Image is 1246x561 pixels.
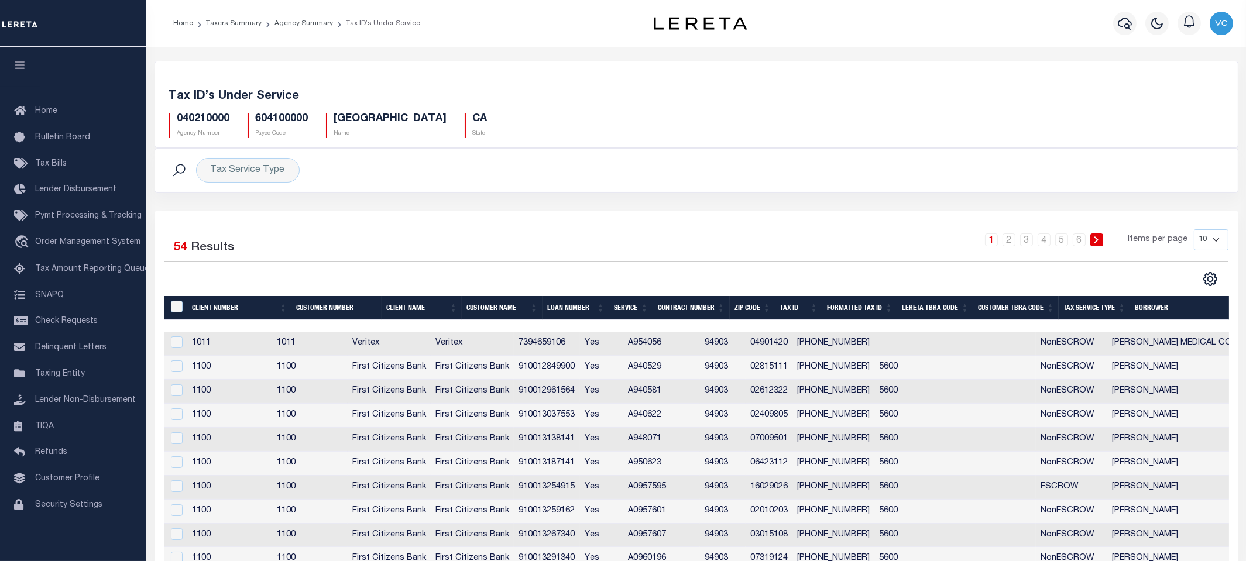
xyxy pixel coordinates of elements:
th: Tax ID: activate to sort column ascending [775,296,823,320]
td: 1100 [272,452,348,476]
td: Yes [580,404,623,428]
td: 1100 [187,428,272,452]
span: Order Management System [35,238,140,246]
img: svg+xml;base64,PHN2ZyB4bWxucz0iaHR0cDovL3d3dy53My5vcmcvMjAwMC9zdmciIHBvaW50ZXItZXZlbnRzPSJub25lIi... [1210,12,1233,35]
td: 02612322 [746,380,792,404]
td: 910013254915 [514,476,580,500]
td: 1100 [272,404,348,428]
td: 94903 [700,452,746,476]
td: First Citizens Bank [348,404,431,428]
img: logo-dark.svg [654,17,747,30]
td: Veritex [348,332,431,356]
p: Name [334,129,447,138]
span: Delinquent Letters [35,343,107,352]
td: First Citizens Bank [348,380,431,404]
td: 910013037553 [514,404,580,428]
td: 1100 [272,356,348,380]
td: First Citizens Bank [431,356,514,380]
td: [PHONE_NUMBER] [792,356,874,380]
th: Formatted Tax ID: activate to sort column ascending [822,296,897,320]
span: Lender Non-Disbursement [35,396,136,404]
td: First Citizens Bank [348,428,431,452]
td: First Citizens Bank [348,452,431,476]
a: 5 [1055,233,1068,246]
td: First Citizens Bank [431,476,514,500]
p: Payee Code [256,129,308,138]
td: NonESCROW [1036,500,1107,524]
td: 94903 [700,500,746,524]
td: 07009501 [746,428,792,452]
td: 1100 [187,500,272,524]
span: Security Settings [35,501,102,509]
td: 910012849900 [514,356,580,380]
td: A950623 [623,452,700,476]
td: A0957607 [623,524,700,548]
td: A954056 [623,332,700,356]
h5: Tax ID’s Under Service [169,90,1224,104]
td: 02815111 [746,356,792,380]
td: 94903 [700,380,746,404]
h5: CA [473,113,488,126]
td: First Citizens Bank [431,452,514,476]
td: [PHONE_NUMBER] [792,332,874,356]
div: Tax Service Type [196,158,300,183]
span: SNAPQ [35,291,64,299]
td: 5600 [874,500,950,524]
td: A940529 [623,356,700,380]
td: [PHONE_NUMBER] [792,428,874,452]
td: Yes [580,356,623,380]
td: 02409805 [746,404,792,428]
td: 910013187141 [514,452,580,476]
td: Yes [580,452,623,476]
th: Customer Name: activate to sort column ascending [462,296,543,320]
td: A0957601 [623,500,700,524]
span: Tax Amount Reporting Queue [35,265,149,273]
td: First Citizens Bank [431,524,514,548]
td: 1100 [187,404,272,428]
p: Agency Number [177,129,230,138]
th: Loan Number: activate to sort column ascending [543,296,609,320]
td: Yes [580,428,623,452]
td: A0957595 [623,476,700,500]
td: Yes [580,524,623,548]
td: Yes [580,500,623,524]
p: State [473,129,488,138]
h5: [GEOGRAPHIC_DATA] [334,113,447,126]
td: 94903 [700,524,746,548]
td: [PHONE_NUMBER] [792,404,874,428]
td: Yes [580,380,623,404]
th: Client Name: activate to sort column ascending [382,296,462,320]
td: 1100 [187,452,272,476]
td: 5600 [874,428,950,452]
a: Agency Summary [274,20,333,27]
td: NonESCROW [1036,380,1107,404]
td: 910013138141 [514,428,580,452]
h5: 604100000 [256,113,308,126]
span: Refunds [35,448,67,456]
td: [PHONE_NUMBER] [792,476,874,500]
th: Contract Number: activate to sort column ascending [653,296,730,320]
td: First Citizens Bank [348,476,431,500]
td: 16029026 [746,476,792,500]
th: Zip Code: activate to sort column ascending [730,296,775,320]
th: Service: activate to sort column ascending [609,296,653,320]
span: Check Requests [35,317,98,325]
th: Tax Service Type: activate to sort column ascending [1059,296,1130,320]
a: 6 [1073,233,1086,246]
td: 7394659106 [514,332,580,356]
td: 1011 [187,332,272,356]
td: 1100 [187,476,272,500]
td: First Citizens Bank [348,500,431,524]
span: TIQA [35,422,54,430]
td: 1100 [272,500,348,524]
td: A948071 [623,428,700,452]
i: travel_explore [14,235,33,250]
td: [PHONE_NUMBER] [792,380,874,404]
td: [PHONE_NUMBER] [792,500,874,524]
td: 5600 [874,524,950,548]
a: 4 [1038,233,1051,246]
td: 94903 [700,476,746,500]
td: NonESCROW [1036,332,1107,356]
span: Tax Bills [35,160,67,168]
td: First Citizens Bank [431,380,514,404]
